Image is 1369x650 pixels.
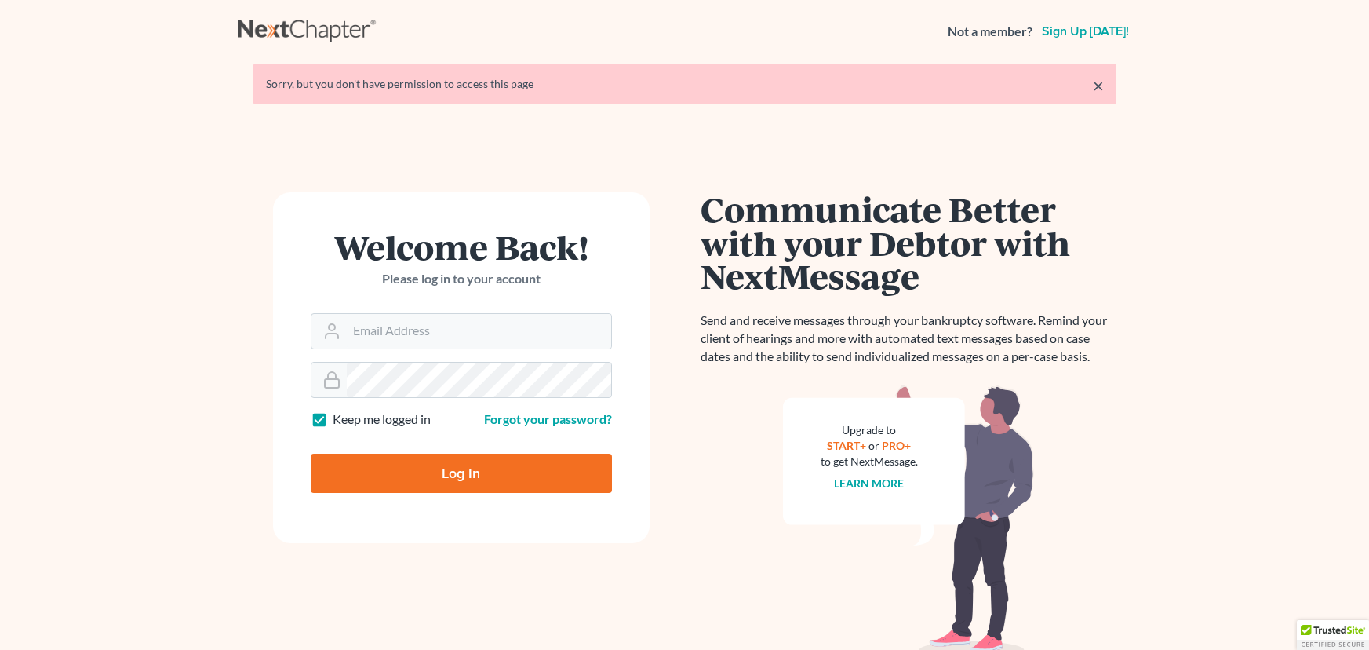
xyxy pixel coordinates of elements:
div: Sorry, but you don't have permission to access this page [266,76,1104,92]
a: PRO+ [882,439,911,452]
a: Sign up [DATE]! [1039,25,1132,38]
span: or [868,439,879,452]
a: × [1093,76,1104,95]
a: Forgot your password? [484,411,612,426]
strong: Not a member? [948,23,1032,41]
a: Learn more [834,477,904,490]
input: Email Address [347,314,611,349]
div: TrustedSite Certified [1297,620,1369,650]
p: Please log in to your account [311,270,612,288]
a: START+ [827,439,866,452]
h1: Communicate Better with your Debtor with NextMessage [701,192,1116,293]
label: Keep me logged in [333,411,431,429]
div: to get NextMessage. [821,454,918,469]
input: Log In [311,454,612,493]
div: Upgrade to [821,422,918,438]
p: Send and receive messages through your bankruptcy software. Remind your client of hearings and mo... [701,312,1116,366]
h1: Welcome Back! [311,230,612,264]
